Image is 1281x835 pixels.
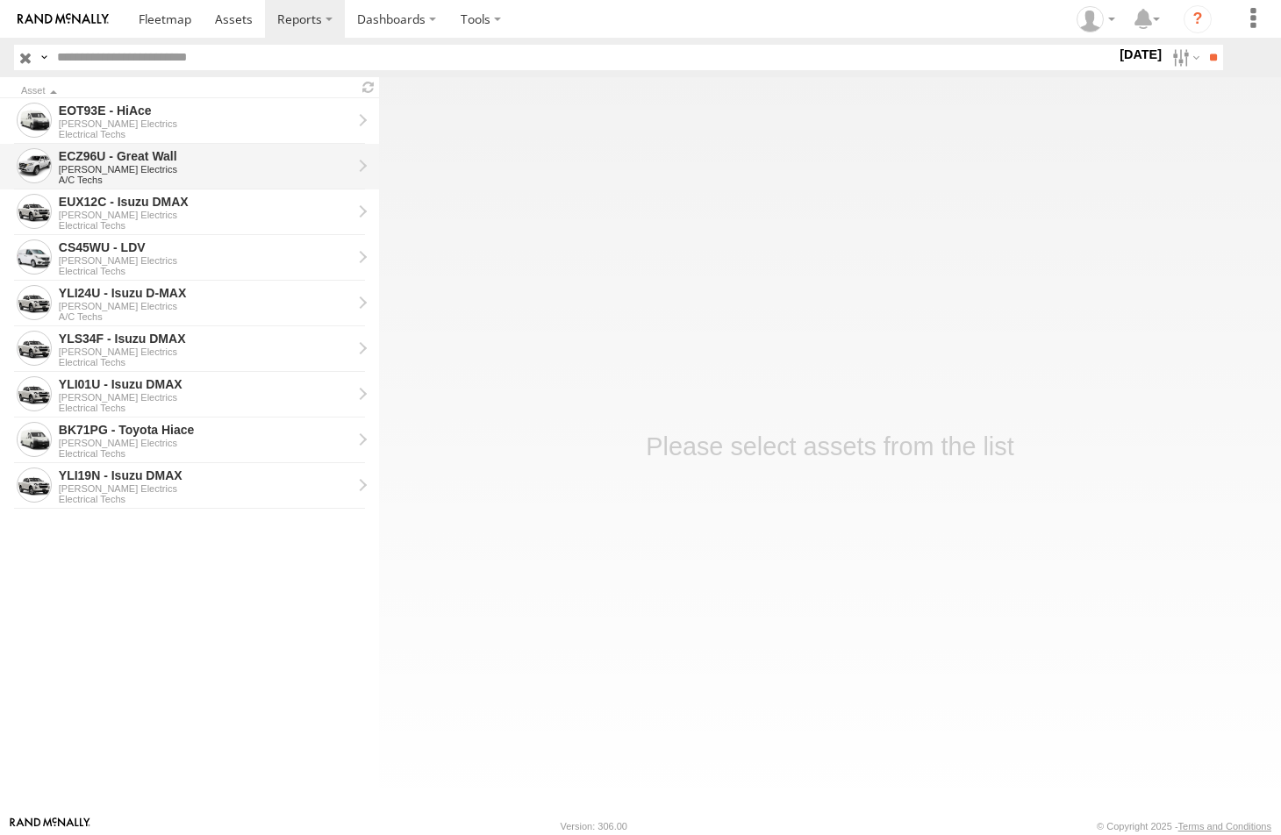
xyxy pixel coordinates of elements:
div: Version: 306.00 [561,821,627,831]
label: Search Filter Options [1165,45,1203,70]
div: Electrical Techs [59,403,352,413]
div: [PERSON_NAME] Electrics [59,164,352,175]
div: Electrical Techs [59,357,352,368]
div: [PERSON_NAME] Electrics [59,210,352,220]
div: YLS34F - Isuzu DMAX - View Asset History [59,331,352,346]
div: [PERSON_NAME] Electrics [59,483,352,494]
a: Terms and Conditions [1178,821,1271,831]
div: [PERSON_NAME] Electrics [59,118,352,129]
div: YLI24U - Isuzu D-MAX - View Asset History [59,285,352,301]
i: ? [1184,5,1212,33]
div: Nicole Hunt [1070,6,1121,32]
span: Refresh [358,79,379,96]
div: Electrical Techs [59,129,352,139]
div: © Copyright 2025 - [1097,821,1271,831]
div: Click to Sort [21,87,351,96]
div: [PERSON_NAME] Electrics [59,438,352,448]
div: YLI01U - Isuzu DMAX - View Asset History [59,376,352,392]
div: Electrical Techs [59,220,352,231]
div: Electrical Techs [59,448,352,459]
div: BK71PG - Toyota Hiace - View Asset History [59,422,352,438]
div: A/C Techs [59,311,352,322]
label: Search Query [37,45,51,70]
div: [PERSON_NAME] Electrics [59,346,352,357]
label: [DATE] [1116,45,1165,64]
div: YLI19N - Isuzu DMAX - View Asset History [59,467,352,483]
div: [PERSON_NAME] Electrics [59,301,352,311]
div: Electrical Techs [59,266,352,276]
div: A/C Techs [59,175,352,185]
div: ECZ96U - Great Wall - View Asset History [59,148,352,164]
div: EOT93E - HiAce - View Asset History [59,103,352,118]
div: [PERSON_NAME] Electrics [59,255,352,266]
div: CS45WU - LDV - View Asset History [59,239,352,255]
div: [PERSON_NAME] Electrics [59,392,352,403]
div: EUX12C - Isuzu DMAX - View Asset History [59,194,352,210]
a: Visit our Website [10,817,90,835]
div: Electrical Techs [59,494,352,504]
img: rand-logo.svg [18,13,109,25]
